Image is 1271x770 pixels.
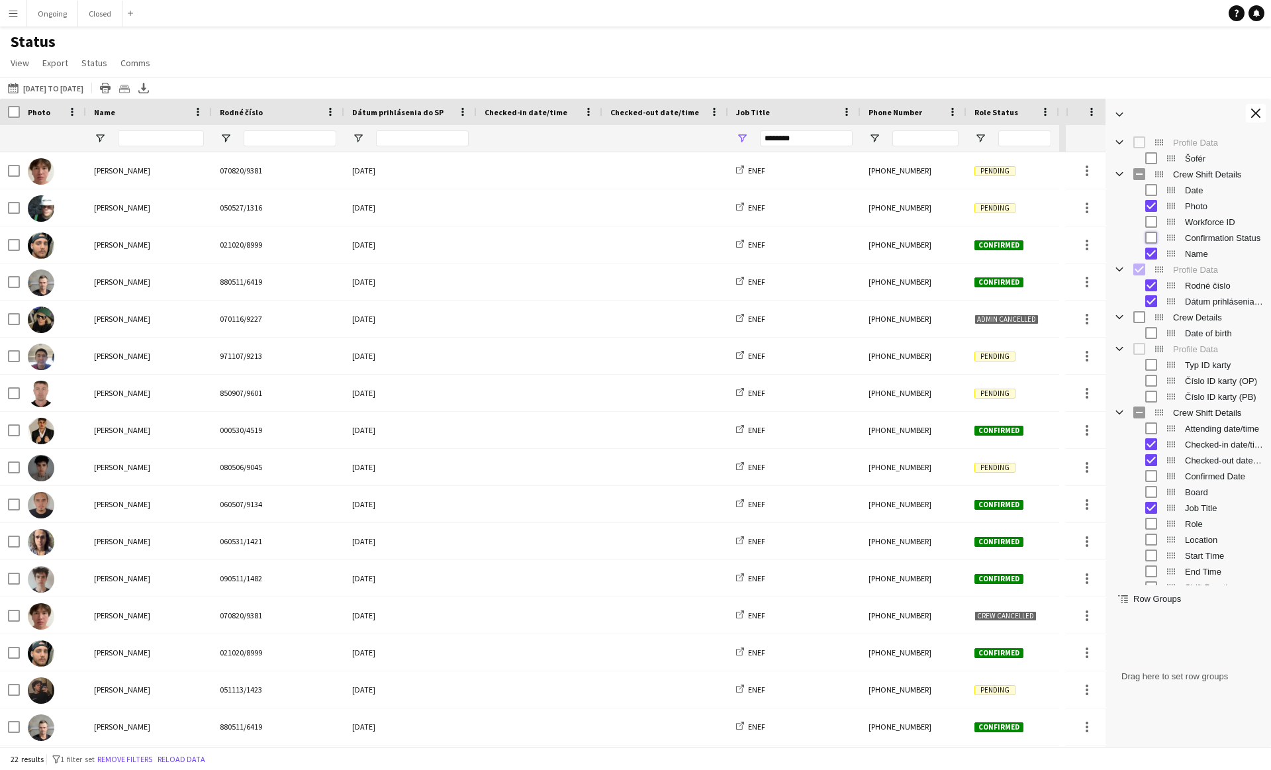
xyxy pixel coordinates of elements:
[748,240,765,250] span: ENEF
[748,203,765,213] span: ENEF
[974,722,1023,732] span: Confirmed
[37,54,73,72] a: Export
[117,80,132,96] app-action-btn: Crew files as ZIP
[974,648,1023,658] span: Confirmed
[352,573,375,583] span: [DATE]
[861,597,966,634] div: [PHONE_NUMBER]
[97,80,113,96] app-action-btn: Print
[352,499,375,509] span: [DATE]
[861,560,966,597] div: [PHONE_NUMBER]
[1106,134,1271,150] div: Profile Data Column Group
[861,523,966,559] div: [PHONE_NUMBER]
[974,463,1015,473] span: Pending
[736,203,765,213] a: ENEF
[220,351,262,361] span: 971107/9213
[748,314,765,324] span: ENEF
[1106,579,1271,595] div: Shift Duration Column
[28,381,54,407] img: Serhii Smetaniuk
[1106,452,1271,468] div: Checked-out date/time Column
[974,132,986,144] button: Open Filter Menu
[352,351,375,361] span: [DATE]
[736,648,765,657] a: ENEF
[736,277,765,287] a: ENEF
[1106,230,1271,246] div: Confirmation Status Column
[1185,217,1263,227] span: Workforce ID
[352,203,375,213] span: [DATE]
[1106,563,1271,579] div: End Time Column
[748,499,765,509] span: ENEF
[220,462,262,472] span: 080506/9045
[220,722,262,732] span: 880511/6419
[974,685,1015,695] span: Pending
[352,462,375,472] span: [DATE]
[861,708,966,745] div: [PHONE_NUMBER]
[1106,150,1271,166] div: Šofér Column
[1173,408,1263,418] span: Crew Shift Details
[1185,185,1263,195] span: Date
[1106,468,1271,484] div: Confirmed Date Column
[1106,516,1271,532] div: Role Column
[1106,420,1271,436] div: Attending date/time Column
[94,536,150,546] span: [PERSON_NAME]
[220,388,262,398] span: 850907/9601
[1185,440,1263,450] span: Checked-in date/time
[1106,182,1271,198] div: Date Column
[95,752,155,767] button: Remove filters
[1106,436,1271,452] div: Checked-in date/time Column
[736,722,765,732] a: ENEF
[974,500,1023,510] span: Confirmed
[1106,262,1271,277] div: Profile Data Column Group
[376,130,469,146] input: Dátum prihlásenia do SP Filter Input
[1106,500,1271,516] div: Job Title Column
[736,685,765,695] a: ENEF
[94,462,150,472] span: [PERSON_NAME]
[28,232,54,259] img: Marco Daniš
[974,574,1023,584] span: Confirmed
[861,226,966,263] div: [PHONE_NUMBER]
[1185,456,1263,465] span: Checked-out date/time
[1113,613,1263,740] span: Drag here to set row groups
[892,130,959,146] input: Phone Number Filter Input
[94,107,115,117] span: Name
[1185,567,1263,577] span: End Time
[1106,605,1271,747] div: Row Groups
[1106,389,1271,405] div: Číslo ID karty (PB) Column
[1106,405,1271,420] div: Crew Shift Details Column Group
[28,269,54,296] img: Michal Džatko
[28,529,54,555] img: Samuel Abrahám
[748,573,765,583] span: ENEF
[974,426,1023,436] span: Confirmed
[748,536,765,546] span: ENEF
[736,536,765,546] a: ENEF
[974,314,1039,324] span: Admin cancelled
[1185,535,1263,545] span: Location
[220,203,262,213] span: 050527/1316
[1106,277,1271,293] div: Rodné číslo Column
[352,166,375,175] span: [DATE]
[1173,169,1263,179] span: Crew Shift Details
[94,573,150,583] span: [PERSON_NAME]
[1106,484,1271,500] div: Board Column
[1106,246,1271,262] div: Name Column
[1106,373,1271,389] div: Číslo ID karty (OP) Column
[220,610,262,620] span: 070820/9381
[748,388,765,398] span: ENEF
[736,462,765,472] a: ENEF
[27,1,78,26] button: Ongoing
[1106,309,1271,325] div: Crew Details Column Group
[155,752,208,767] button: Reload data
[748,351,765,361] span: ENEF
[352,388,375,398] span: [DATE]
[28,158,54,185] img: Ilyas Azhniyazov
[1185,201,1263,211] span: Photo
[1185,471,1263,481] span: Confirmed Date
[220,425,262,435] span: 000530/4519
[861,375,966,411] div: [PHONE_NUMBER]
[736,425,765,435] a: ENEF
[748,277,765,287] span: ENEF
[28,107,50,117] span: Photo
[1185,503,1263,513] span: Job Title
[220,314,262,324] span: 070116/9227
[736,107,770,117] span: Job Title
[1185,297,1263,307] span: Dátum prihlásenia do SP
